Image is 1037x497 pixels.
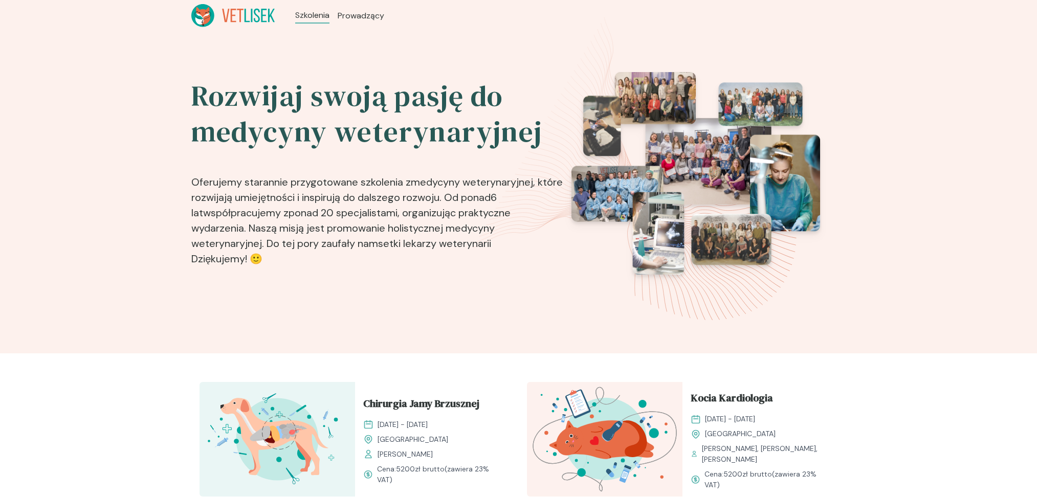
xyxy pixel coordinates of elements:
[411,175,533,189] b: medycyny weterynaryjnej
[527,382,682,496] img: aHfXlEMqNJQqH-jZ_KociaKardio_T.svg
[378,419,428,430] span: [DATE] - [DATE]
[378,434,448,445] span: [GEOGRAPHIC_DATA]
[723,469,772,479] span: 5200 zł brutto
[702,443,829,465] span: [PERSON_NAME], [PERSON_NAME], [PERSON_NAME]
[338,10,384,22] a: Prowadzący
[191,78,565,150] h2: Rozwijaj swoją pasję do medycyny weterynaryjnej
[363,396,479,415] span: Chirurgia Jamy Brzusznej
[289,206,398,219] b: ponad 20 specjalistami
[691,390,830,410] a: Kocia Kardiologia
[378,449,433,460] span: [PERSON_NAME]
[704,469,830,490] span: Cena: (zawiera 23% VAT)
[377,464,502,485] span: Cena: (zawiera 23% VAT)
[705,428,776,439] span: [GEOGRAPHIC_DATA]
[378,237,491,250] b: setki lekarzy weterynarii
[396,464,445,473] span: 5200 zł brutto
[191,158,565,270] p: Oferujemy starannie przygotowane szkolenia z , które rozwijają umiejętności i inspirują do dalsze...
[363,396,502,415] a: Chirurgia Jamy Brzusznej
[691,390,773,410] span: Kocia Kardiologia
[200,382,355,496] img: aHfRokMqNJQqH-fc_ChiruJB_T.svg
[571,72,820,275] img: eventsPhotosRoll2.png
[295,9,329,21] a: Szkolenia
[705,414,755,424] span: [DATE] - [DATE]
